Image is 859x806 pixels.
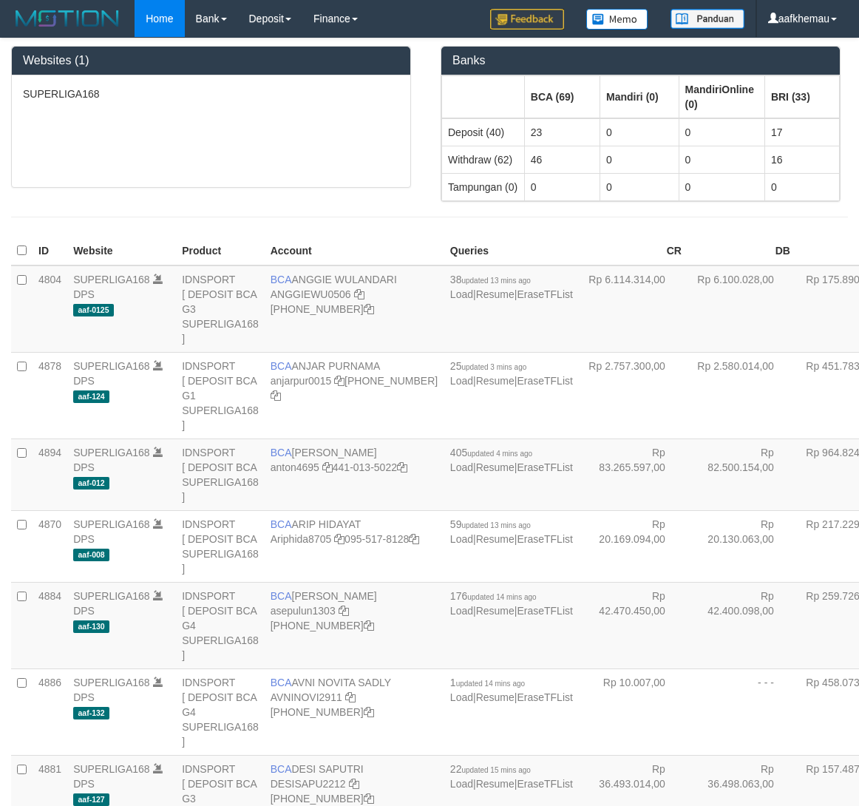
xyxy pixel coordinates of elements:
[176,352,265,438] td: IDNSPORT [ DEPOSIT BCA G1 SUPERLIGA168 ]
[67,438,176,510] td: DPS
[271,518,292,530] span: BCA
[450,518,573,545] span: | |
[524,118,600,146] td: 23
[73,763,150,775] a: SUPERLIGA168
[265,237,444,265] th: Account
[687,582,796,668] td: Rp 42.400.098,00
[265,265,444,353] td: ANGGIE WULANDARI [PHONE_NUMBER]
[176,265,265,353] td: IDNSPORT [ DEPOSIT BCA G3 SUPERLIGA168 ]
[687,352,796,438] td: Rp 2.580.014,00
[73,518,150,530] a: SUPERLIGA168
[461,766,530,774] span: updated 15 mins ago
[579,510,687,582] td: Rp 20.169.094,00
[476,288,515,300] a: Resume
[334,533,344,545] a: Copy Ariphida8705 to clipboard
[450,605,473,617] a: Load
[339,605,349,617] a: Copy asepulun1303 to clipboard
[176,510,265,582] td: IDNSPORT [ DEPOSIT BCA SUPERLIGA168 ]
[450,763,531,775] span: 22
[67,265,176,353] td: DPS
[600,118,679,146] td: 0
[271,461,319,473] a: anton4695
[33,582,67,668] td: 4884
[23,87,399,101] p: SUPERLIGA168
[450,274,531,285] span: 38
[450,778,473,790] a: Load
[517,691,572,703] a: EraseTFList
[579,237,687,265] th: CR
[73,390,109,403] span: aaf-124
[409,533,419,545] a: Copy 0955178128 to clipboard
[271,375,332,387] a: anjarpur0015
[450,288,473,300] a: Load
[524,75,600,118] th: Group: activate to sort column ascending
[670,9,744,29] img: panduan.png
[265,668,444,755] td: AVNI NOVITA SADLY [PHONE_NUMBER]
[397,461,407,473] a: Copy 4410135022 to clipboard
[579,582,687,668] td: Rp 42.470.450,00
[271,677,292,688] span: BCA
[364,620,374,631] a: Copy 4062281875 to clipboard
[33,265,67,353] td: 4804
[364,793,374,805] a: Copy 4062280453 to clipboard
[265,510,444,582] td: ARIP HIDAYAT 095-517-8128
[450,518,531,530] span: 59
[764,118,839,146] td: 17
[517,533,572,545] a: EraseTFList
[450,447,532,458] span: 405
[467,450,532,458] span: updated 4 mins ago
[450,533,473,545] a: Load
[73,590,150,602] a: SUPERLIGA168
[271,691,342,703] a: AVNINOVI2911
[586,9,648,30] img: Button%20Memo.svg
[364,303,374,315] a: Copy 4062213373 to clipboard
[450,360,526,372] span: 25
[271,447,292,458] span: BCA
[450,763,573,790] span: | |
[271,274,292,285] span: BCA
[679,75,764,118] th: Group: activate to sort column ascending
[271,590,292,602] span: BCA
[450,677,573,703] span: | |
[461,521,530,529] span: updated 13 mins ago
[524,146,600,173] td: 46
[271,763,292,775] span: BCA
[442,75,525,118] th: Group: activate to sort column ascending
[73,707,109,719] span: aaf-132
[271,778,346,790] a: DESISAPU2212
[67,582,176,668] td: DPS
[67,352,176,438] td: DPS
[679,146,764,173] td: 0
[476,461,515,473] a: Resume
[442,118,525,146] td: Deposit (40)
[517,605,572,617] a: EraseTFList
[476,691,515,703] a: Resume
[73,360,150,372] a: SUPERLIGA168
[461,277,530,285] span: updated 13 mins ago
[687,668,796,755] td: - - -
[271,605,336,617] a: asepulun1303
[176,237,265,265] th: Product
[265,438,444,510] td: [PERSON_NAME] 441-013-5022
[364,706,374,718] a: Copy 4062280135 to clipboard
[467,593,536,601] span: updated 14 mins ago
[265,352,444,438] td: ANJAR PURNAMA [PHONE_NUMBER]
[764,75,839,118] th: Group: activate to sort column ascending
[450,360,573,387] span: | |
[176,582,265,668] td: IDNSPORT [ DEPOSIT BCA G4 SUPERLIGA168 ]
[271,533,332,545] a: Ariphida8705
[11,7,123,30] img: MOTION_logo.png
[600,75,679,118] th: Group: activate to sort column ascending
[452,54,829,67] h3: Banks
[476,533,515,545] a: Resume
[271,390,281,402] a: Copy 4062281620 to clipboard
[67,668,176,755] td: DPS
[450,447,573,473] span: | |
[450,691,473,703] a: Load
[517,375,572,387] a: EraseTFList
[687,237,796,265] th: DB
[354,288,364,300] a: Copy ANGGIEWU0506 to clipboard
[517,778,572,790] a: EraseTFList
[23,54,399,67] h3: Websites (1)
[442,146,525,173] td: Withdraw (62)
